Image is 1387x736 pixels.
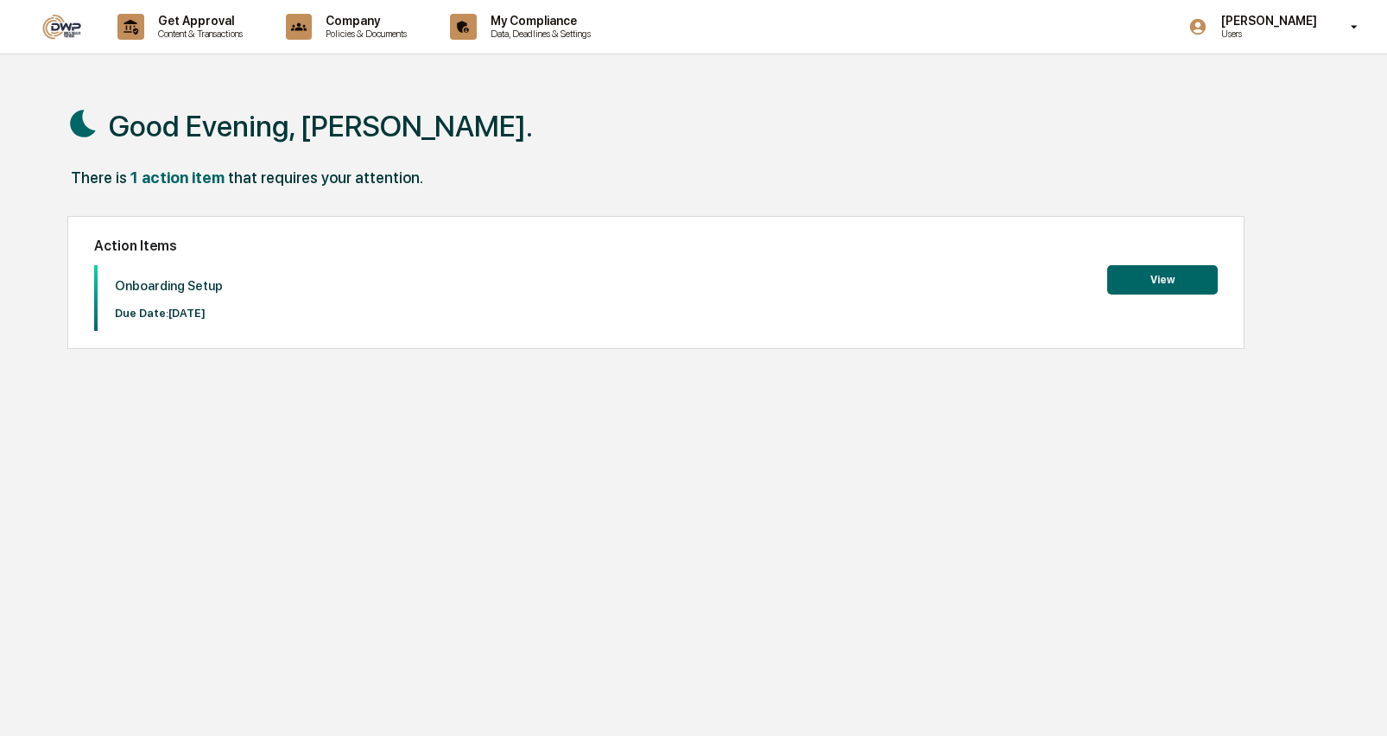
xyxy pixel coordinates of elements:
a: View [1107,270,1218,287]
h1: Good Evening, [PERSON_NAME]. [109,109,533,143]
p: Onboarding Setup [115,278,223,294]
p: Policies & Documents [312,28,415,40]
div: that requires your attention. [228,168,423,187]
img: logo [41,14,83,40]
p: Company [312,14,415,28]
p: Get Approval [144,14,251,28]
div: 1 action item [130,168,225,187]
h2: Action Items [94,238,1218,254]
button: View [1107,265,1218,295]
p: My Compliance [477,14,599,28]
p: [PERSON_NAME] [1207,14,1326,28]
p: Data, Deadlines & Settings [477,28,599,40]
p: Users [1207,28,1326,40]
div: There is [71,168,127,187]
p: Content & Transactions [144,28,251,40]
p: Due Date: [DATE] [115,307,223,320]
